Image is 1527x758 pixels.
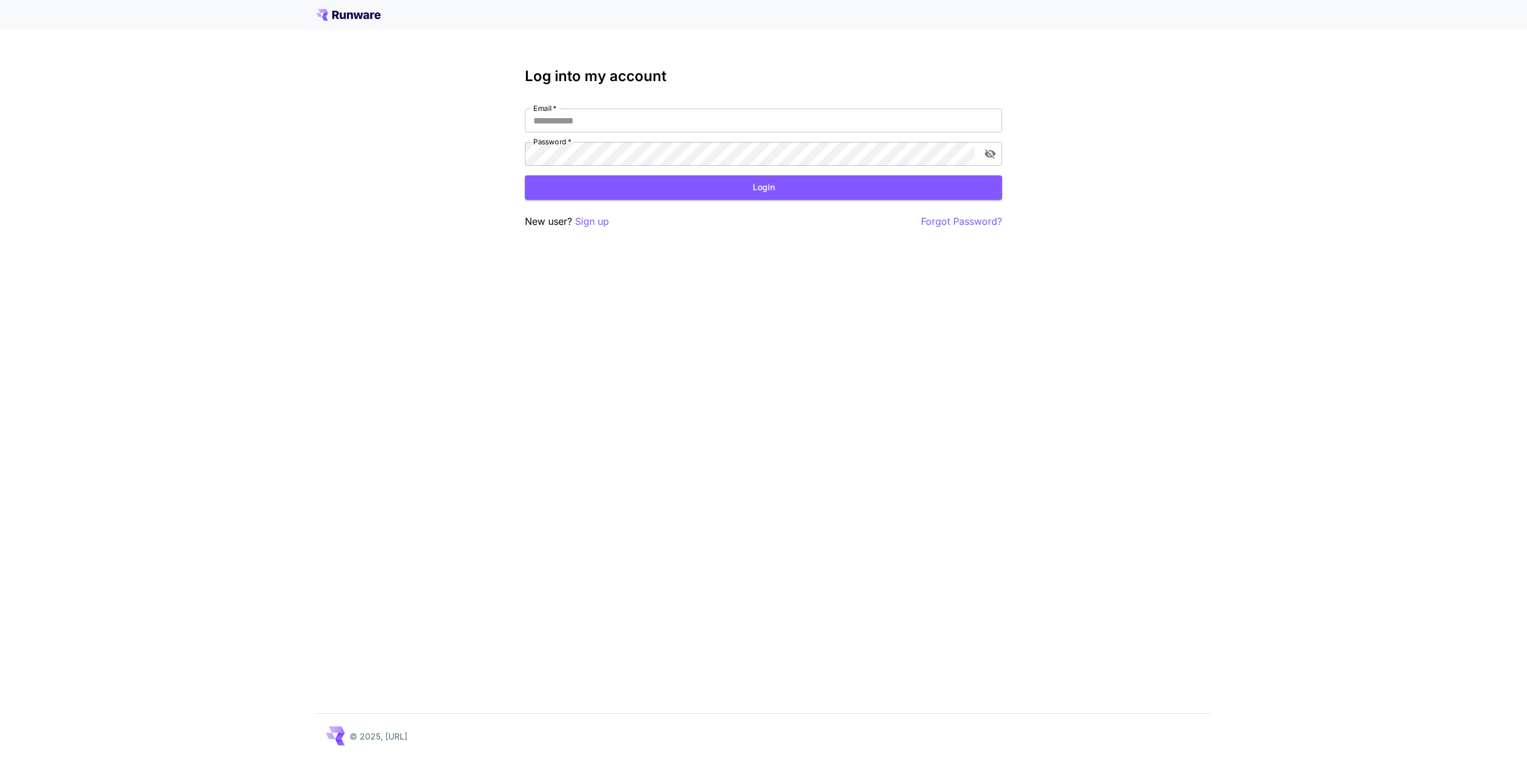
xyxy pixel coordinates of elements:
[533,103,557,113] label: Email
[525,214,609,229] p: New user?
[525,175,1002,200] button: Login
[979,143,1001,165] button: toggle password visibility
[525,68,1002,85] h3: Log into my account
[921,214,1002,229] button: Forgot Password?
[533,137,571,147] label: Password
[350,730,407,742] p: © 2025, [URL]
[575,214,609,229] button: Sign up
